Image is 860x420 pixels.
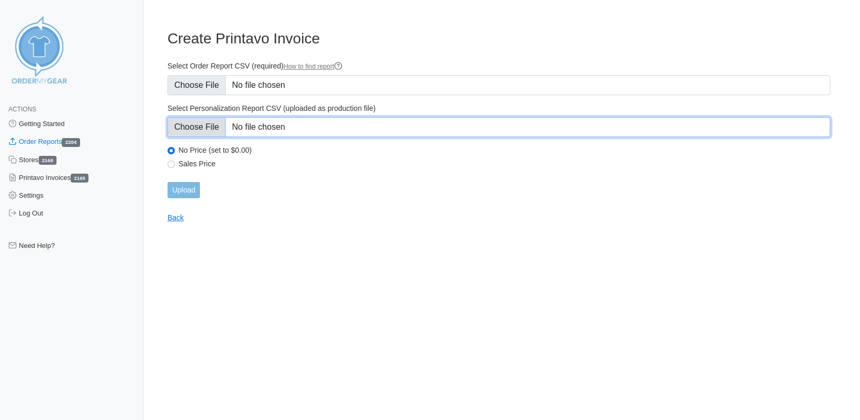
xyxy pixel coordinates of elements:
label: Select Order Report CSV (required) [167,61,830,71]
input: Upload [167,182,200,198]
label: Sales Price [178,159,830,168]
h3: Create Printavo Invoice [167,30,830,48]
span: 2168 [39,156,57,165]
label: No Price (set to $0.00) [178,145,830,155]
label: Select Personalization Report CSV (uploaded as production file) [167,104,830,113]
span: 2165 [71,174,88,183]
a: How to find report [284,63,343,70]
span: Actions [8,106,36,113]
span: 2204 [62,138,80,147]
a: Back [167,213,184,222]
